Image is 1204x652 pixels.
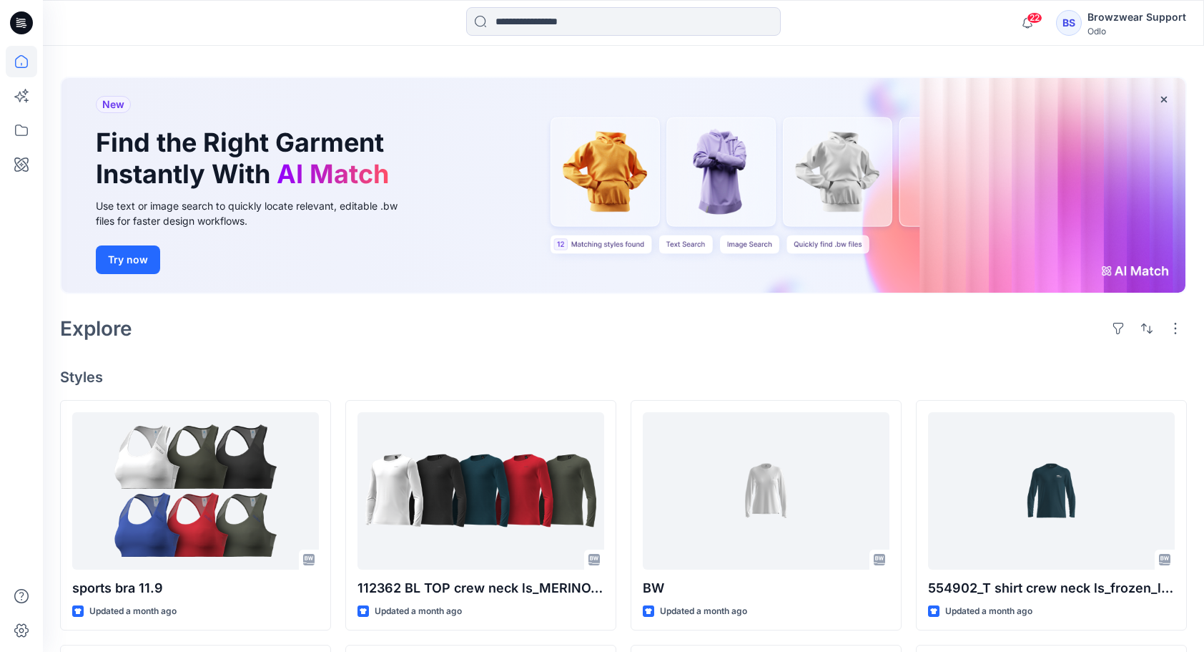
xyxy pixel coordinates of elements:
[96,127,396,189] h1: Find the Right Garment Instantly With
[60,317,132,340] h2: Explore
[72,412,319,570] a: sports bra 11.9
[277,158,389,190] span: AI Match
[660,604,747,619] p: Updated a month ago
[1056,10,1082,36] div: BS
[357,412,604,570] a: 112362 BL TOP crew neck ls_MERINO_FUNDAMENTALS_SMS_3D (9) 11.9
[1087,26,1186,37] div: Odlo
[375,604,462,619] p: Updated a month ago
[102,96,124,113] span: New
[72,578,319,598] p: sports bra 11.9
[357,578,604,598] p: 112362 BL TOP crew neck ls_MERINO_FUNDAMENTALS_SMS_3D (9) 11.9
[60,369,1187,386] h4: Styles
[928,578,1175,598] p: 554902_T shirt crew neck ls_frozen_lake_SMS_3D
[643,578,889,598] p: BW
[96,245,160,274] button: Try now
[96,198,418,228] div: Use text or image search to quickly locate relevant, editable .bw files for faster design workflows.
[1087,9,1186,26] div: Browzwear Support
[1027,12,1042,24] span: 22
[945,604,1032,619] p: Updated a month ago
[643,412,889,570] a: BW
[89,604,177,619] p: Updated a month ago
[928,412,1175,570] a: 554902_T shirt crew neck ls_frozen_lake_SMS_3D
